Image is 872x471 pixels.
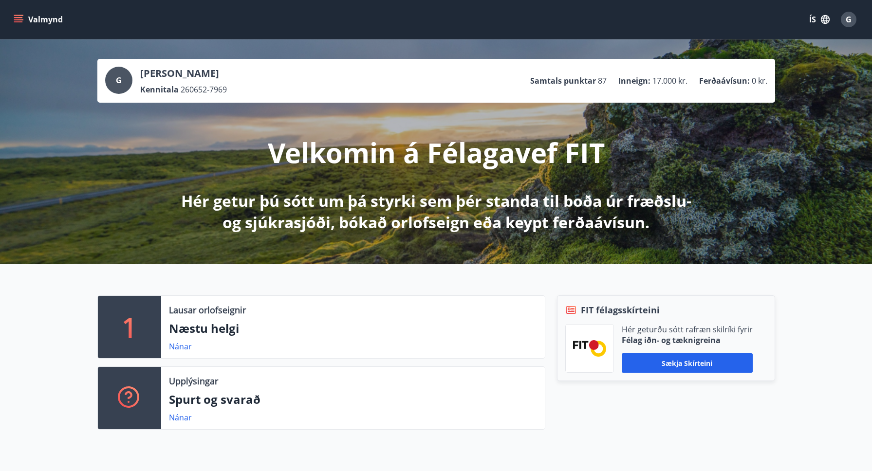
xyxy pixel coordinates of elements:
[116,75,122,86] span: G
[573,340,606,356] img: FPQVkF9lTnNbbaRSFyT17YYeljoOGk5m51IhT0bO.png
[169,304,246,316] p: Lausar orlofseignir
[581,304,660,316] span: FIT félagsskírteini
[804,11,835,28] button: ÍS
[140,67,227,80] p: [PERSON_NAME]
[652,75,687,86] span: 17.000 kr.
[699,75,750,86] p: Ferðaávísun :
[846,14,852,25] span: G
[169,320,537,337] p: Næstu helgi
[752,75,767,86] span: 0 kr.
[122,308,137,345] p: 1
[622,335,753,345] p: Félag iðn- og tæknigreina
[179,190,693,233] p: Hér getur þú sótt um þá styrki sem þér standa til boða úr fræðslu- og sjúkrasjóði, bókað orlofsei...
[598,75,607,86] span: 87
[837,8,860,31] button: G
[169,375,218,387] p: Upplýsingar
[169,391,537,408] p: Spurt og svarað
[169,412,192,423] a: Nánar
[618,75,650,86] p: Inneign :
[140,84,179,95] p: Kennitala
[12,11,67,28] button: menu
[622,324,753,335] p: Hér geturðu sótt rafræn skilríki fyrir
[169,341,192,352] a: Nánar
[530,75,596,86] p: Samtals punktar
[622,353,753,373] button: Sækja skírteini
[181,84,227,95] span: 260652-7969
[268,134,605,171] p: Velkomin á Félagavef FIT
